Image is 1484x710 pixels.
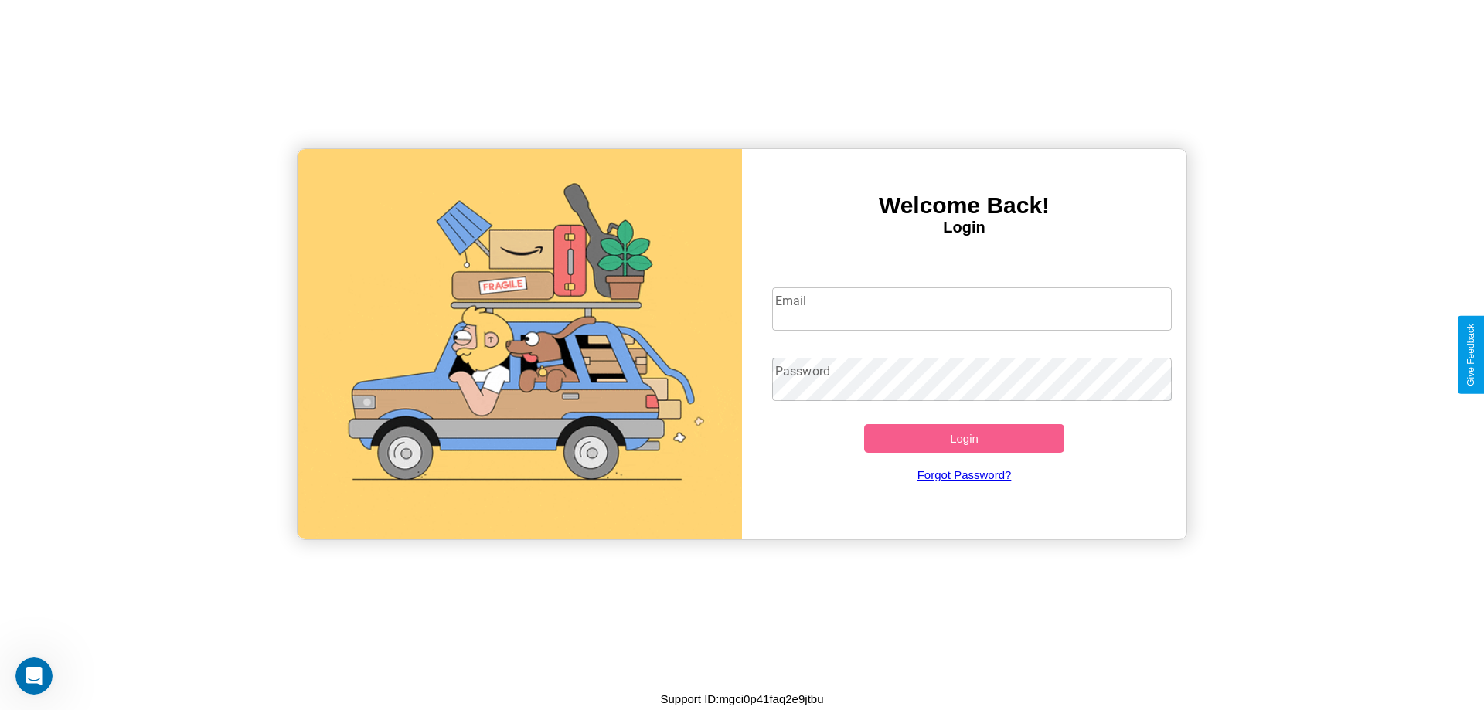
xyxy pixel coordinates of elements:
img: gif [298,149,742,539]
iframe: Intercom live chat [15,657,53,695]
a: Forgot Password? [764,453,1165,497]
h4: Login [742,219,1186,236]
div: Give Feedback [1465,324,1476,386]
p: Support ID: mgci0p41faq2e9jtbu [661,688,824,709]
button: Login [864,424,1064,453]
h3: Welcome Back! [742,192,1186,219]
